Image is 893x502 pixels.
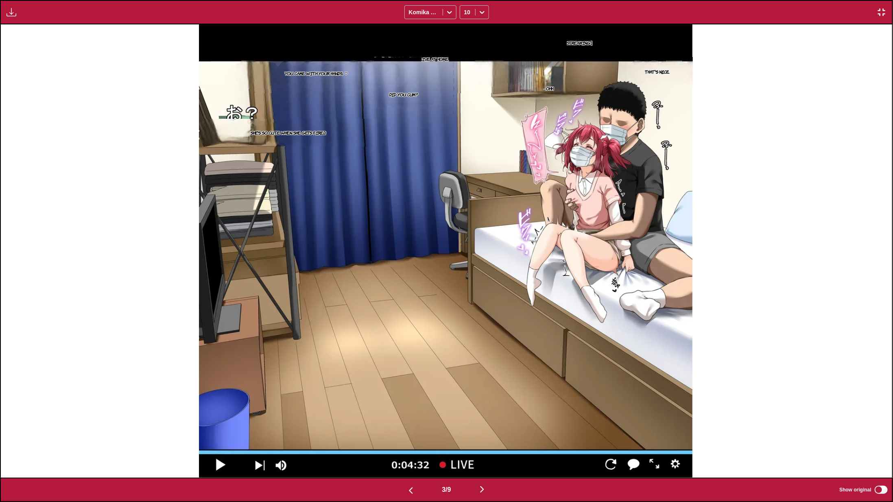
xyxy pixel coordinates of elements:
span: 3 / 9 [442,486,451,493]
img: Previous page [406,486,416,495]
p: 【Live Streaming】 [550,39,596,47]
p: Did you cum? [388,90,420,98]
p: - Ohh. [542,84,555,92]
input: Show original [875,486,888,494]
img: Manga Panel [199,24,692,478]
img: Download translated images [7,7,16,17]
img: Next page [477,485,487,494]
span: Show original [839,487,871,493]
p: That's nice. [643,68,672,76]
p: I'll be broadcasting live at home. [371,55,450,63]
p: She's so cute when she gets fired. [249,129,328,137]
p: You came with your hands. ♡ [283,69,349,77]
